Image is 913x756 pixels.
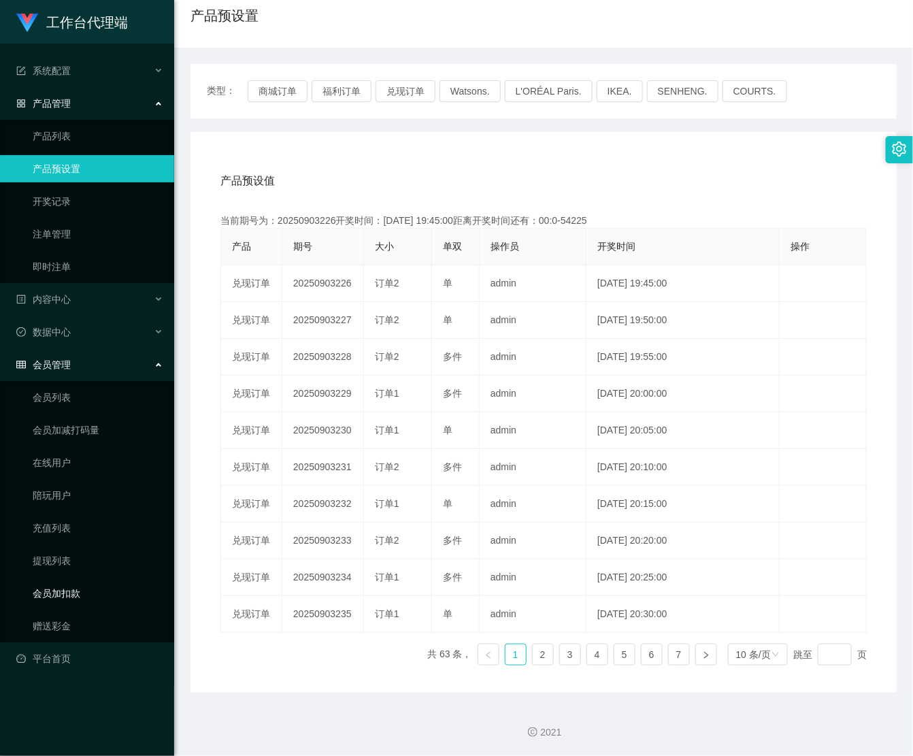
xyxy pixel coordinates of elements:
button: 商城订单 [248,80,308,102]
span: 产品预设值 [220,173,275,189]
span: 单 [443,314,452,325]
a: 即时注单 [33,253,163,280]
td: admin [480,449,586,486]
a: 注单管理 [33,220,163,248]
span: 多件 [443,572,462,582]
td: admin [480,265,586,302]
a: 赠送彩金 [33,612,163,640]
li: 1 [505,644,527,665]
td: [DATE] 19:50:00 [586,302,780,339]
td: 20250903233 [282,523,364,559]
span: 订单1 [375,388,399,399]
span: 订单1 [375,572,399,582]
span: 期号 [293,241,312,252]
a: 3 [560,644,580,665]
span: 单双 [443,241,462,252]
a: 充值列表 [33,514,163,542]
td: 20250903226 [282,265,364,302]
a: 会员加扣款 [33,580,163,607]
td: [DATE] 20:15:00 [586,486,780,523]
li: 共 63 条， [427,644,471,665]
li: 3 [559,644,581,665]
a: 工作台代理端 [16,16,128,27]
i: 图标: copyright [528,727,537,737]
td: 20250903228 [282,339,364,376]
button: 福利订单 [312,80,371,102]
span: 内容中心 [16,294,71,305]
h1: 工作台代理端 [46,1,128,44]
span: 操作员 [491,241,519,252]
span: 订单2 [375,278,399,289]
button: COURTS. [723,80,787,102]
td: 兑现订单 [221,339,282,376]
span: 订单2 [375,535,399,546]
td: admin [480,339,586,376]
td: 20250903234 [282,559,364,596]
div: 当前期号为：20250903226开奖时间：[DATE] 19:45:00距离开奖时间还有：00:0-54225 [220,214,867,228]
span: 单 [443,425,452,435]
td: admin [480,302,586,339]
button: SENHENG. [647,80,718,102]
i: 图标: table [16,360,26,369]
td: 兑现订单 [221,523,282,559]
span: 开奖时间 [597,241,635,252]
i: 图标: check-circle-o [16,327,26,337]
li: 7 [668,644,690,665]
img: logo.9652507e.png [16,14,38,33]
a: 陪玩用户 [33,482,163,509]
td: 兑现订单 [221,559,282,596]
a: 4 [587,644,608,665]
i: 图标: profile [16,295,26,304]
a: 1 [505,644,526,665]
i: 图标: left [484,651,493,659]
span: 会员管理 [16,359,71,370]
td: 20250903231 [282,449,364,486]
td: admin [480,412,586,449]
li: 下一页 [695,644,717,665]
td: [DATE] 19:55:00 [586,339,780,376]
a: 会员加减打码量 [33,416,163,444]
button: IKEA. [597,80,643,102]
li: 2 [532,644,554,665]
span: 大小 [375,241,394,252]
a: 图标: dashboard平台首页 [16,645,163,672]
span: 产品管理 [16,98,71,109]
td: [DATE] 20:30:00 [586,596,780,633]
button: L'ORÉAL Paris. [505,80,593,102]
td: 兑现订单 [221,265,282,302]
span: 订单2 [375,351,399,362]
td: 兑现订单 [221,376,282,412]
li: 上一页 [478,644,499,665]
span: 产品 [232,241,251,252]
td: 兑现订单 [221,449,282,486]
span: 操作 [791,241,810,252]
a: 产品预设置 [33,155,163,182]
a: 提现列表 [33,547,163,574]
td: [DATE] 20:25:00 [586,559,780,596]
td: [DATE] 20:10:00 [586,449,780,486]
td: admin [480,559,586,596]
td: admin [480,376,586,412]
td: 20250903235 [282,596,364,633]
li: 4 [586,644,608,665]
span: 系统配置 [16,65,71,76]
li: 5 [614,644,635,665]
span: 订单1 [375,498,399,509]
a: 7 [669,644,689,665]
div: 2021 [185,725,902,740]
span: 多件 [443,535,462,546]
span: 单 [443,608,452,619]
td: 兑现订单 [221,302,282,339]
td: [DATE] 19:45:00 [586,265,780,302]
td: 兑现订单 [221,486,282,523]
td: 20250903229 [282,376,364,412]
td: admin [480,523,586,559]
td: admin [480,596,586,633]
a: 6 [642,644,662,665]
td: [DATE] 20:20:00 [586,523,780,559]
td: 兑现订单 [221,412,282,449]
td: 20250903232 [282,486,364,523]
div: 跳至 页 [793,644,867,665]
i: 图标: right [702,651,710,659]
i: 图标: form [16,66,26,76]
